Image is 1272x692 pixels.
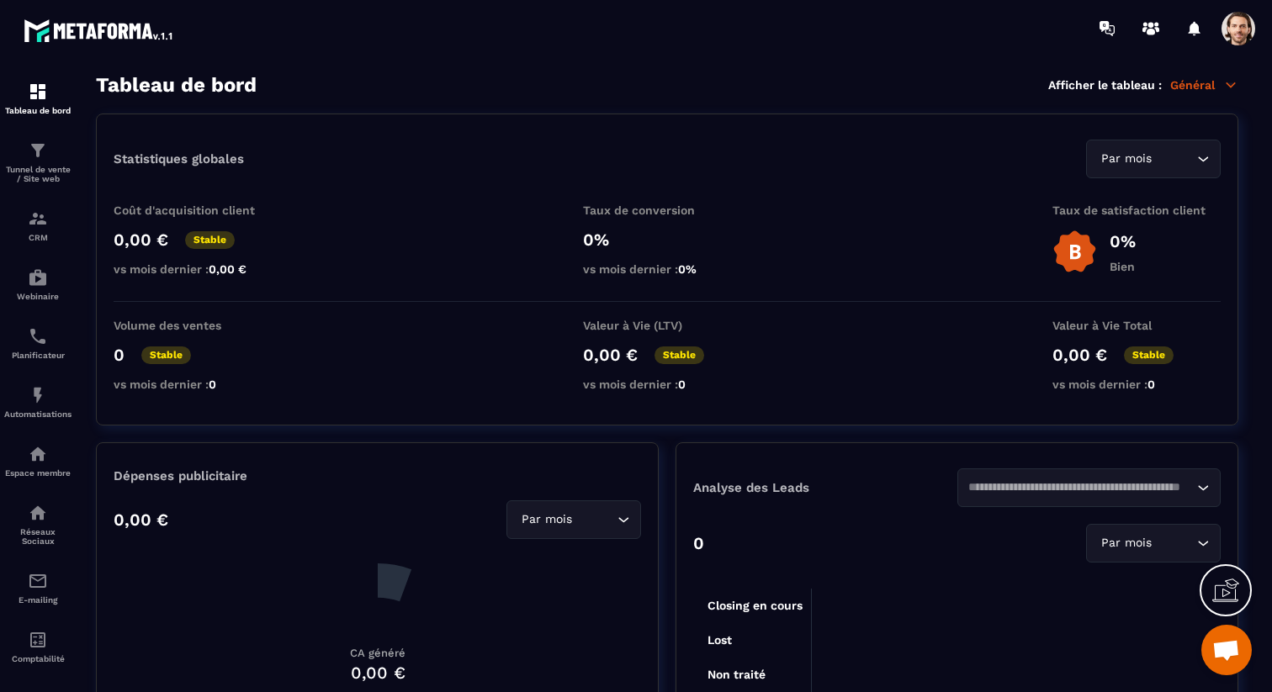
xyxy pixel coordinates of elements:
[4,292,72,301] p: Webinaire
[678,378,686,391] span: 0
[4,196,72,255] a: formationformationCRM
[575,510,613,529] input: Search for option
[583,378,751,391] p: vs mois dernier :
[114,345,125,365] p: 0
[4,351,72,360] p: Planificateur
[4,314,72,372] a: schedulerschedulerPlanificateur
[4,106,72,115] p: Tableau de bord
[4,490,72,558] a: social-networksocial-networkRéseaux Sociaux
[114,151,244,166] p: Statistiques globales
[28,82,48,102] img: formation
[583,319,751,332] p: Valeur à Vie (LTV)
[24,15,175,45] img: logo
[28,444,48,464] img: automations
[708,633,732,647] tspan: Lost
[4,431,72,490] a: automationsautomationsEspace membre
[968,478,1194,497] input: Search for option
[693,480,957,495] p: Analyse des Leads
[1086,524,1221,563] div: Search for option
[4,654,72,663] p: Comptabilité
[708,668,766,681] tspan: Non traité
[28,140,48,161] img: formation
[28,630,48,650] img: accountant
[114,203,282,217] p: Coût d'acquisition client
[1201,625,1252,675] a: Ouvrir le chat
[209,262,246,276] span: 0,00 €
[4,233,72,242] p: CRM
[96,73,257,97] h3: Tableau de bord
[583,262,751,276] p: vs mois dernier :
[1052,203,1221,217] p: Taux de satisfaction client
[1086,140,1221,178] div: Search for option
[583,230,751,250] p: 0%
[28,267,48,288] img: automations
[4,165,72,183] p: Tunnel de vente / Site web
[1052,345,1107,365] p: 0,00 €
[4,527,72,546] p: Réseaux Sociaux
[4,617,72,676] a: accountantaccountantComptabilité
[4,468,72,478] p: Espace membre
[1052,378,1221,391] p: vs mois dernier :
[1048,78,1162,92] p: Afficher le tableau :
[4,128,72,196] a: formationformationTunnel de vente / Site web
[28,503,48,523] img: social-network
[4,409,72,419] p: Automatisations
[693,533,704,553] p: 0
[1170,77,1238,92] p: Général
[506,500,641,539] div: Search for option
[28,385,48,405] img: automations
[1155,534,1193,552] input: Search for option
[708,599,803,613] tspan: Closing en cours
[209,378,216,391] span: 0
[4,255,72,314] a: automationsautomationsWebinaire
[1147,378,1155,391] span: 0
[114,378,282,391] p: vs mois dernier :
[28,571,48,591] img: email
[28,326,48,346] img: scheduler
[28,209,48,229] img: formation
[1110,260,1136,273] p: Bien
[1052,230,1097,274] img: b-badge-o.b3b20ee6.svg
[4,595,72,605] p: E-mailing
[114,262,282,276] p: vs mois dernier :
[141,346,191,364] p: Stable
[1052,319,1221,332] p: Valeur à Vie Total
[655,346,704,364] p: Stable
[4,558,72,617] a: emailemailE-mailing
[1124,346,1174,364] p: Stable
[583,345,638,365] p: 0,00 €
[1155,150,1193,168] input: Search for option
[1097,150,1155,168] span: Par mois
[957,468,1222,507] div: Search for option
[114,468,641,483] p: Dépenses publicitaire
[185,231,235,249] p: Stable
[678,262,697,276] span: 0%
[4,372,72,431] a: automationsautomationsAutomatisations
[1097,534,1155,552] span: Par mois
[1110,231,1136,251] p: 0%
[4,69,72,128] a: formationformationTableau de bord
[114,319,282,332] p: Volume des ventes
[583,203,751,217] p: Taux de conversion
[114,230,168,250] p: 0,00 €
[517,510,575,529] span: Par mois
[114,510,168,530] p: 0,00 €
